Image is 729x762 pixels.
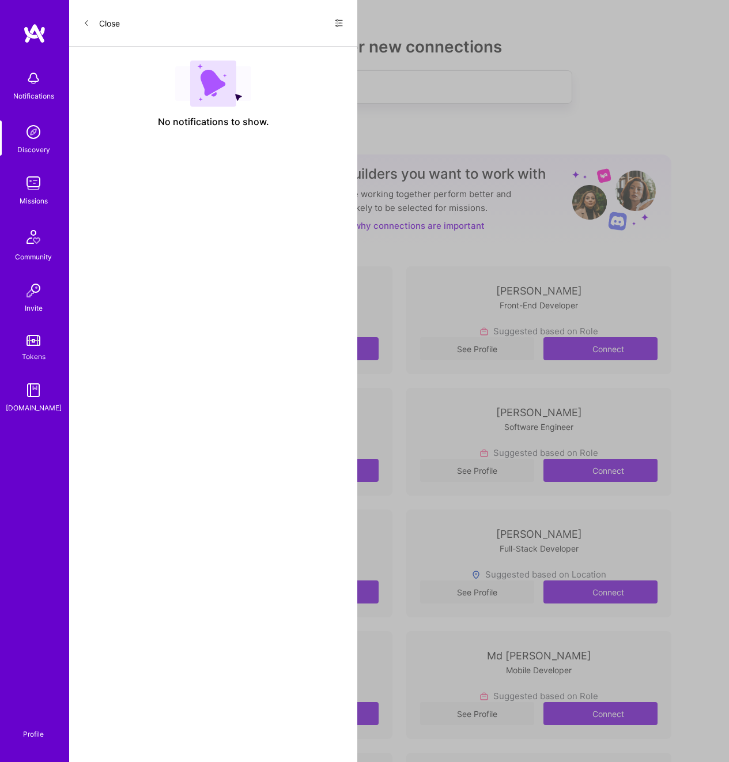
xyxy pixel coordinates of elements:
[83,14,120,32] button: Close
[175,61,251,107] img: empty
[22,379,45,402] img: guide book
[27,335,40,346] img: tokens
[20,223,47,251] img: Community
[15,251,52,263] div: Community
[22,279,45,302] img: Invite
[19,716,48,739] a: Profile
[6,402,62,414] div: [DOMAIN_NAME]
[17,144,50,156] div: Discovery
[22,172,45,195] img: teamwork
[25,302,43,314] div: Invite
[22,350,46,363] div: Tokens
[158,116,269,128] span: No notifications to show.
[23,728,44,739] div: Profile
[13,90,54,102] div: Notifications
[22,67,45,90] img: bell
[23,23,46,44] img: logo
[22,120,45,144] img: discovery
[20,195,48,207] div: Missions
